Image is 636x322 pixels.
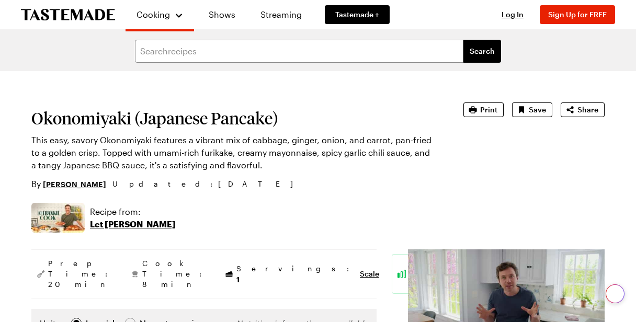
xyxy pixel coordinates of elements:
button: filters [463,40,501,63]
span: Save [529,105,546,115]
span: Log In [502,10,524,19]
img: Show where recipe is used [31,203,85,233]
span: Cook Time: 8 min [142,258,207,290]
span: Sign Up for FREE [548,10,607,19]
p: By [31,178,106,190]
button: Cooking [136,4,184,25]
p: Recipe from: [90,205,176,218]
span: Prep Time: 20 min [48,258,113,290]
button: Log In [492,9,533,20]
button: Sign Up for FREE [540,5,615,24]
span: Cooking [137,9,170,19]
a: Recipe from:Let [PERSON_NAME] [90,205,176,231]
a: To Tastemade Home Page [21,9,115,21]
span: Share [577,105,598,115]
span: Updated : [DATE] [112,178,303,190]
span: 1 [236,274,240,284]
a: [PERSON_NAME] [43,178,106,190]
span: Tastemade + [335,9,379,20]
span: Servings: [236,263,355,285]
button: Share [561,102,605,117]
button: Save recipe [512,102,552,117]
a: Tastemade + [325,5,390,24]
button: Print [463,102,504,117]
button: Scale [360,269,379,279]
span: Print [480,105,497,115]
p: This easy, savory Okonomiyaki features a vibrant mix of cabbage, ginger, onion, and carrot, pan-f... [31,134,434,171]
h1: Okonomiyaki (Japanese Pancake) [31,109,434,128]
p: Let [PERSON_NAME] [90,218,176,231]
span: Search [470,46,495,56]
